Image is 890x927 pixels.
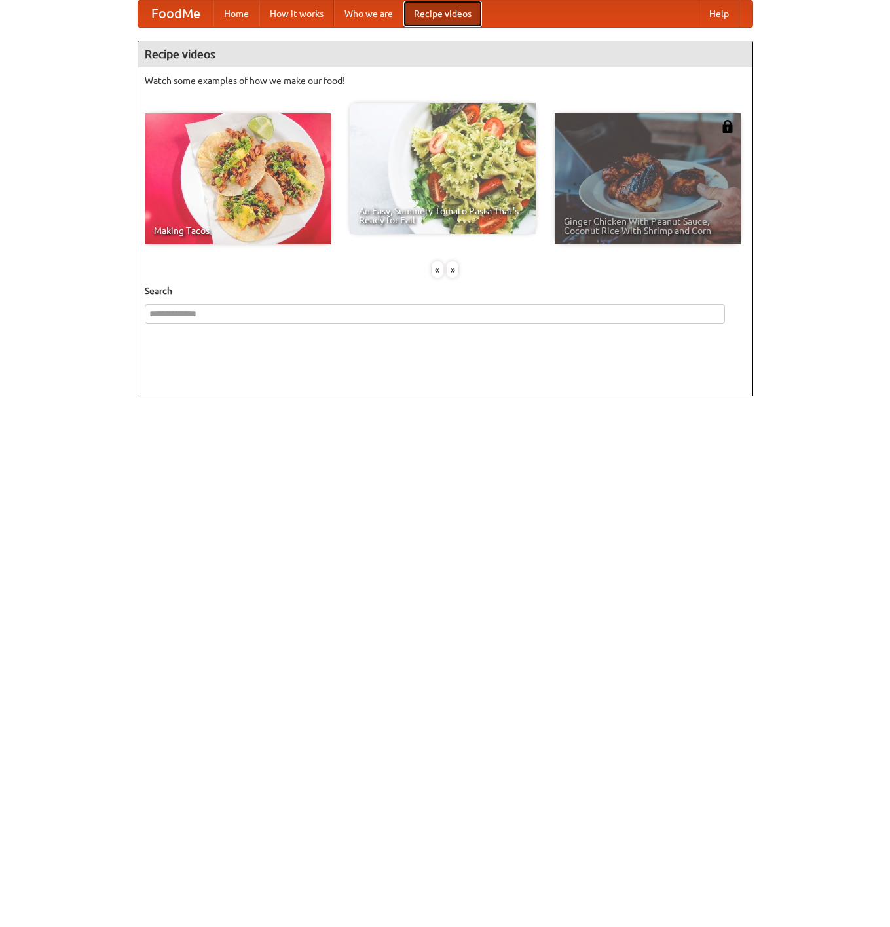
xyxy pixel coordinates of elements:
div: » [447,261,458,278]
a: FoodMe [138,1,213,27]
a: Who we are [334,1,403,27]
h4: Recipe videos [138,41,752,67]
span: An Easy, Summery Tomato Pasta That's Ready for Fall [359,206,527,225]
a: Home [213,1,259,27]
img: 483408.png [721,120,734,133]
div: « [432,261,443,278]
h5: Search [145,284,746,297]
p: Watch some examples of how we make our food! [145,74,746,87]
a: How it works [259,1,334,27]
a: Help [699,1,739,27]
a: An Easy, Summery Tomato Pasta That's Ready for Fall [350,103,536,234]
a: Making Tacos [145,113,331,244]
a: Recipe videos [403,1,482,27]
span: Making Tacos [154,226,322,235]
